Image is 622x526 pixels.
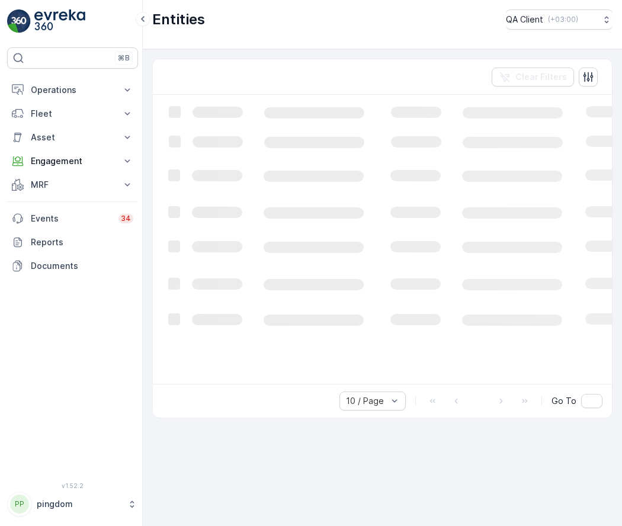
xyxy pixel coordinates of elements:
p: 34 [121,214,131,223]
a: Documents [7,254,138,278]
p: ⌘B [118,53,130,63]
p: Reports [31,236,133,248]
p: Clear Filters [515,71,567,83]
p: QA Client [506,14,543,25]
p: pingdom [37,498,121,510]
p: MRF [31,179,114,191]
button: Fleet [7,102,138,126]
button: Operations [7,78,138,102]
div: PP [10,495,29,514]
button: QA Client(+03:00) [506,9,613,30]
img: logo [7,9,31,33]
button: Clear Filters [492,68,574,86]
button: Engagement [7,149,138,173]
a: Events34 [7,207,138,230]
p: Events [31,213,111,224]
p: Entities [152,10,205,29]
a: Reports [7,230,138,254]
span: Go To [552,395,576,407]
p: Operations [31,84,114,96]
span: v 1.52.2 [7,482,138,489]
p: Documents [31,260,133,272]
button: Asset [7,126,138,149]
p: Asset [31,131,114,143]
p: Fleet [31,108,114,120]
button: MRF [7,173,138,197]
img: logo_light-DOdMpM7g.png [34,9,85,33]
p: Engagement [31,155,114,167]
p: ( +03:00 ) [548,15,578,24]
button: PPpingdom [7,492,138,517]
